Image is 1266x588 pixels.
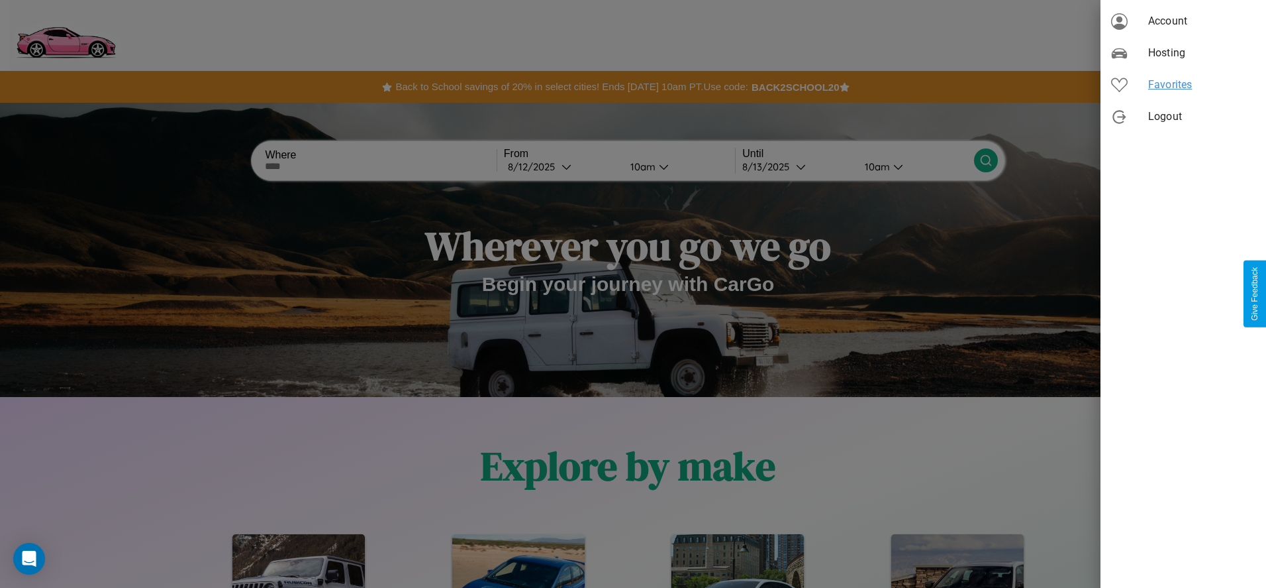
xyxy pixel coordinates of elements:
[1100,37,1266,69] div: Hosting
[1148,77,1255,93] span: Favorites
[1250,267,1259,321] div: Give Feedback
[1100,5,1266,37] div: Account
[1100,69,1266,101] div: Favorites
[1100,101,1266,133] div: Logout
[13,543,45,575] div: Open Intercom Messenger
[1148,13,1255,29] span: Account
[1148,109,1255,125] span: Logout
[1148,45,1255,61] span: Hosting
